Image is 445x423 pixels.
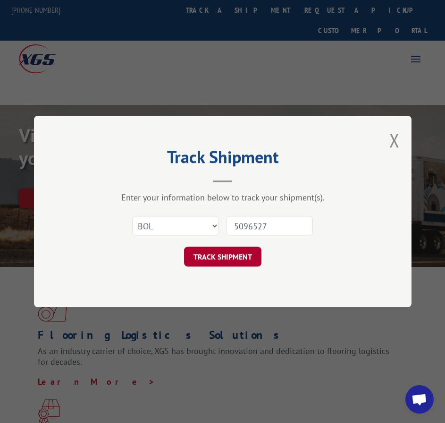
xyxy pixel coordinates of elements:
[226,216,313,236] input: Number(s)
[405,385,434,414] a: Open chat
[389,128,400,153] button: Close modal
[81,150,364,168] h2: Track Shipment
[81,192,364,203] div: Enter your information below to track your shipment(s).
[184,247,261,267] button: TRACK SHIPMENT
